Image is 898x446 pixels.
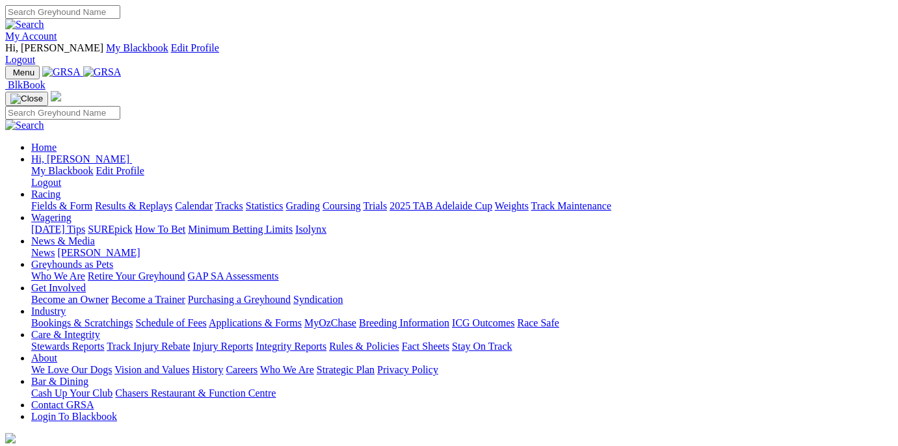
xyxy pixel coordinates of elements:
a: BlkBook [5,79,46,90]
a: News & Media [31,235,95,246]
input: Search [5,106,120,120]
a: History [192,364,223,375]
a: Tracks [215,200,243,211]
img: Search [5,120,44,131]
img: GRSA [83,66,122,78]
div: News & Media [31,247,893,259]
a: Fields & Form [31,200,92,211]
a: My Blackbook [31,165,94,176]
a: About [31,352,57,363]
a: Calendar [175,200,213,211]
a: Logout [31,177,61,188]
a: Bookings & Scratchings [31,317,133,328]
a: Integrity Reports [256,341,326,352]
a: Breeding Information [359,317,449,328]
a: Grading [286,200,320,211]
a: Retire Your Greyhound [88,270,185,282]
a: SUREpick [88,224,132,235]
a: Become a Trainer [111,294,185,305]
a: Injury Reports [192,341,253,352]
div: Racing [31,200,893,212]
a: Rules & Policies [329,341,399,352]
a: Vision and Values [114,364,189,375]
a: Get Involved [31,282,86,293]
a: [PERSON_NAME] [57,247,140,258]
a: News [31,247,55,258]
a: My Blackbook [106,42,168,53]
a: Results & Replays [95,200,172,211]
a: Home [31,142,57,153]
div: Bar & Dining [31,387,893,399]
a: Stewards Reports [31,341,104,352]
a: Applications & Forms [209,317,302,328]
a: [DATE] Tips [31,224,85,235]
div: Industry [31,317,893,329]
a: Weights [495,200,529,211]
a: Become an Owner [31,294,109,305]
a: Careers [226,364,258,375]
a: Track Injury Rebate [107,341,190,352]
a: Statistics [246,200,284,211]
a: Wagering [31,212,72,223]
div: Wagering [31,224,893,235]
a: GAP SA Assessments [188,270,279,282]
span: Menu [13,68,34,77]
a: Fact Sheets [402,341,449,352]
a: Trials [363,200,387,211]
button: Toggle navigation [5,66,40,79]
a: 2025 TAB Adelaide Cup [390,200,492,211]
a: Cash Up Your Club [31,387,112,399]
a: Bar & Dining [31,376,88,387]
img: logo-grsa-white.png [51,91,61,101]
img: Search [5,19,44,31]
a: Schedule of Fees [135,317,206,328]
div: Get Involved [31,294,893,306]
input: Search [5,5,120,19]
a: Greyhounds as Pets [31,259,113,270]
a: Who We Are [31,270,85,282]
a: Syndication [293,294,343,305]
div: Greyhounds as Pets [31,270,893,282]
span: Hi, [PERSON_NAME] [5,42,103,53]
a: Purchasing a Greyhound [188,294,291,305]
a: Who We Are [260,364,314,375]
img: GRSA [42,66,81,78]
a: My Account [5,31,57,42]
div: My Account [5,42,893,66]
a: Racing [31,189,60,200]
a: MyOzChase [304,317,356,328]
span: Hi, [PERSON_NAME] [31,153,129,164]
span: BlkBook [8,79,46,90]
img: Close [10,94,43,104]
a: Coursing [323,200,361,211]
a: Industry [31,306,66,317]
a: Logout [5,54,35,65]
a: Care & Integrity [31,329,100,340]
a: Stay On Track [452,341,512,352]
img: logo-grsa-white.png [5,433,16,443]
button: Toggle navigation [5,92,48,106]
a: Strategic Plan [317,364,375,375]
a: Isolynx [295,224,326,235]
a: Chasers Restaurant & Function Centre [115,387,276,399]
a: Track Maintenance [531,200,611,211]
a: We Love Our Dogs [31,364,112,375]
div: Hi, [PERSON_NAME] [31,165,893,189]
a: Race Safe [517,317,559,328]
div: Care & Integrity [31,341,893,352]
div: About [31,364,893,376]
a: How To Bet [135,224,186,235]
a: ICG Outcomes [452,317,514,328]
a: Minimum Betting Limits [188,224,293,235]
a: Contact GRSA [31,399,94,410]
a: Privacy Policy [377,364,438,375]
a: Login To Blackbook [31,411,117,422]
a: Hi, [PERSON_NAME] [31,153,132,164]
a: Edit Profile [96,165,144,176]
a: Edit Profile [171,42,219,53]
